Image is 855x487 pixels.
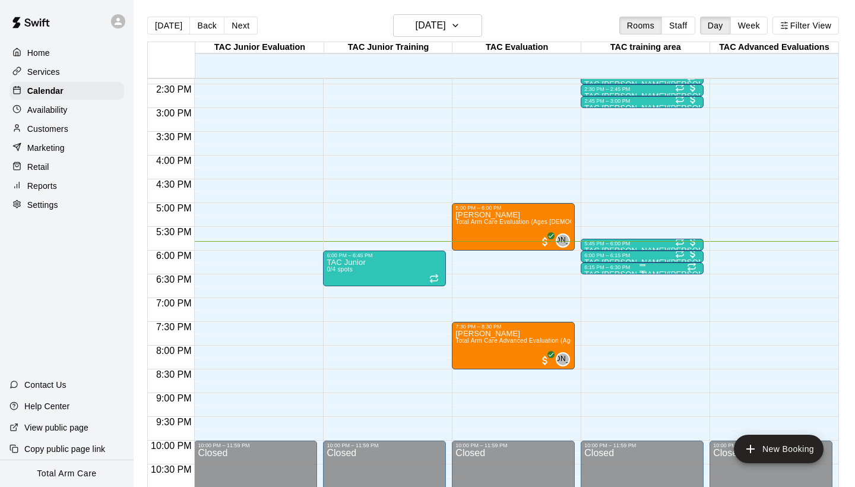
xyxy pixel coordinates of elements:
[24,443,105,455] p: Copy public page link
[581,239,704,251] div: 5:45 PM – 6:00 PM: TAC Tom/Mike
[327,252,442,258] div: 6:00 PM – 6:45 PM
[323,251,446,286] div: 6:00 PM – 6:45 PM: TAC Junior
[153,132,195,142] span: 3:30 PM
[24,400,69,412] p: Help Center
[556,352,570,366] div: Jordan Art
[539,355,551,366] span: All customers have paid
[24,422,88,434] p: View public page
[675,237,685,246] span: Recurring event
[584,442,700,448] div: 10:00 PM – 11:59 PM
[556,233,570,248] div: Jordan Art
[327,442,442,448] div: 10:00 PM – 11:59 PM
[455,205,571,211] div: 5:00 PM – 6:00 PM
[581,251,704,263] div: 6:00 PM – 6:15 PM: TAC Todd/Brad
[153,203,195,213] span: 5:00 PM
[687,81,699,93] span: All customers have paid
[153,179,195,189] span: 4:30 PM
[452,203,575,251] div: 5:00 PM – 6:00 PM: Thomas O’Connor
[687,93,699,105] span: All customers have paid
[9,120,124,138] a: Customers
[687,236,699,248] span: All customers have paid
[153,156,195,166] span: 4:00 PM
[153,227,195,237] span: 5:30 PM
[700,17,731,34] button: Day
[153,393,195,403] span: 9:00 PM
[9,196,124,214] a: Settings
[581,96,704,108] div: 2:45 PM – 3:00 PM: TAC Todd/Brad
[734,435,824,463] button: add
[452,42,581,53] div: TAC Evaluation
[27,85,64,97] p: Calendar
[9,44,124,62] a: Home
[9,82,124,100] a: Calendar
[148,464,194,475] span: 10:30 PM
[539,236,551,248] span: All customers have paid
[581,263,704,274] div: 6:15 PM – 6:30 PM: TAC Todd/Brad
[147,17,190,34] button: [DATE]
[327,266,353,273] span: 0/4 spots filled
[27,104,68,116] p: Availability
[581,84,704,96] div: 2:30 PM – 2:45 PM: TAC Tom/Mike
[675,94,685,104] span: Recurring event
[584,241,700,246] div: 5:45 PM – 6:00 PM
[452,322,575,369] div: 7:30 PM – 8:30 PM: Total Arm Care Advanced Evaluation (Ages 13+)
[661,17,695,34] button: Staff
[429,274,439,283] span: Recurring event
[713,442,829,448] div: 10:00 PM – 11:59 PM
[153,298,195,308] span: 7:00 PM
[27,142,65,154] p: Marketing
[153,274,195,284] span: 6:30 PM
[532,235,594,246] span: [PERSON_NAME]
[153,346,195,356] span: 8:00 PM
[560,233,570,248] span: Jordan Art
[153,251,195,261] span: 6:00 PM
[27,66,60,78] p: Services
[584,86,700,92] div: 2:30 PM – 2:45 PM
[153,84,195,94] span: 2:30 PM
[9,63,124,81] a: Services
[560,352,570,366] span: Jordan Art
[224,17,257,34] button: Next
[9,139,124,157] a: Marketing
[619,17,662,34] button: Rooms
[189,17,224,34] button: Back
[455,337,654,344] span: Total Arm Care Advanced Evaluation (Ages [DEMOGRAPHIC_DATA]+)
[27,123,68,135] p: Customers
[584,252,700,258] div: 6:00 PM – 6:15 PM
[153,417,195,427] span: 9:30 PM
[455,442,571,448] div: 10:00 PM – 11:59 PM
[27,161,49,173] p: Retail
[687,248,699,260] span: All customers have paid
[730,17,768,34] button: Week
[24,379,66,391] p: Contact Us
[153,108,195,118] span: 3:00 PM
[393,14,482,37] button: [DATE]
[455,219,625,225] span: Total Arm Care Evaluation (Ages [DEMOGRAPHIC_DATA]+)
[584,98,700,104] div: 2:45 PM – 3:00 PM
[9,101,124,119] a: Availability
[772,17,839,34] button: Filter View
[687,262,696,271] span: Recurring event
[581,42,710,53] div: TAC training area
[148,441,194,451] span: 10:00 PM
[675,83,685,92] span: Recurring event
[27,199,58,211] p: Settings
[195,42,324,53] div: TAC Junior Evaluation
[153,322,195,332] span: 7:30 PM
[27,47,50,59] p: Home
[416,17,446,34] h6: [DATE]
[9,158,124,176] a: Retail
[324,42,453,53] div: TAC Junior Training
[532,353,594,365] span: [PERSON_NAME]
[9,177,124,195] a: Reports
[153,369,195,380] span: 8:30 PM
[675,249,685,258] span: Recurring event
[37,467,96,480] p: Total Arm Care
